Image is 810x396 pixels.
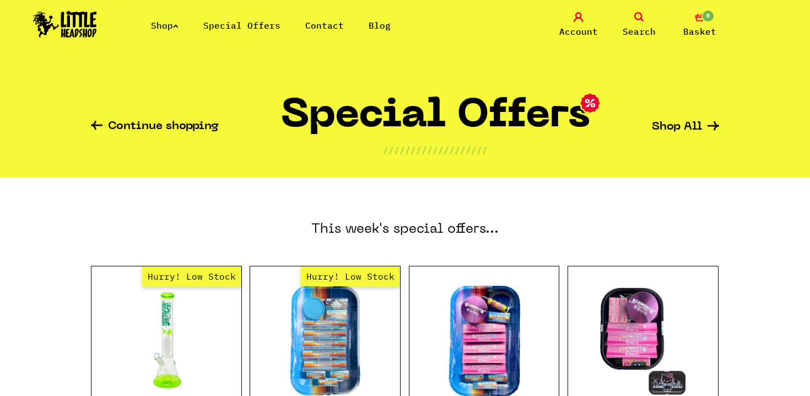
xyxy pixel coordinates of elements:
img: Little Head Shop Logo [33,11,97,38]
a: Shop All [652,121,719,133]
a: 0 Basket [672,12,727,38]
span: Hurry! Low Stock [142,266,241,286]
p: /////////////////// [383,143,488,157]
span: Basket [683,25,716,38]
a: Continue shopping [91,121,219,133]
h3: This week's special offers... [91,178,719,266]
a: Special Offers [203,20,280,31]
a: Hurry! Low Stock [91,286,241,396]
a: Blog [369,20,391,31]
a: Search [612,12,667,38]
h1: Special Offers [281,98,590,143]
span: 0 [701,9,715,23]
a: Shop [151,20,179,31]
a: Hurry! Low Stock [250,286,400,396]
span: Hurry! Low Stock [301,266,400,286]
span: Account [559,25,598,38]
a: Contact [305,20,344,31]
span: Search [623,25,656,38]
